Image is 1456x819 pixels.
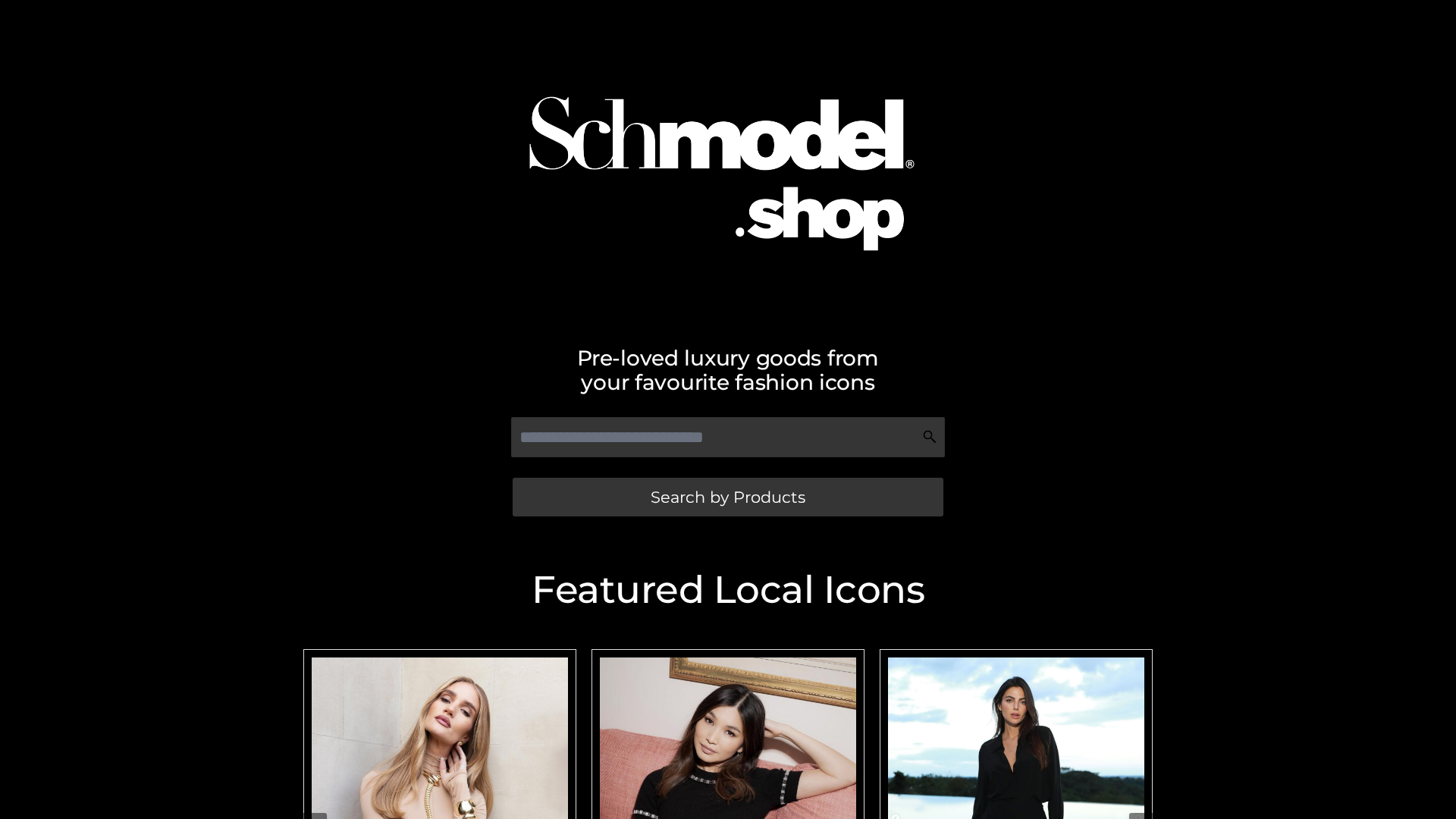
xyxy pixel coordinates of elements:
img: Search Icon [922,429,937,444]
h2: Pre-loved luxury goods from your favourite fashion icons [296,346,1160,394]
span: Search by Products [651,489,805,505]
a: Search by Products [513,478,943,516]
h2: Featured Local Icons​ [296,571,1160,609]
